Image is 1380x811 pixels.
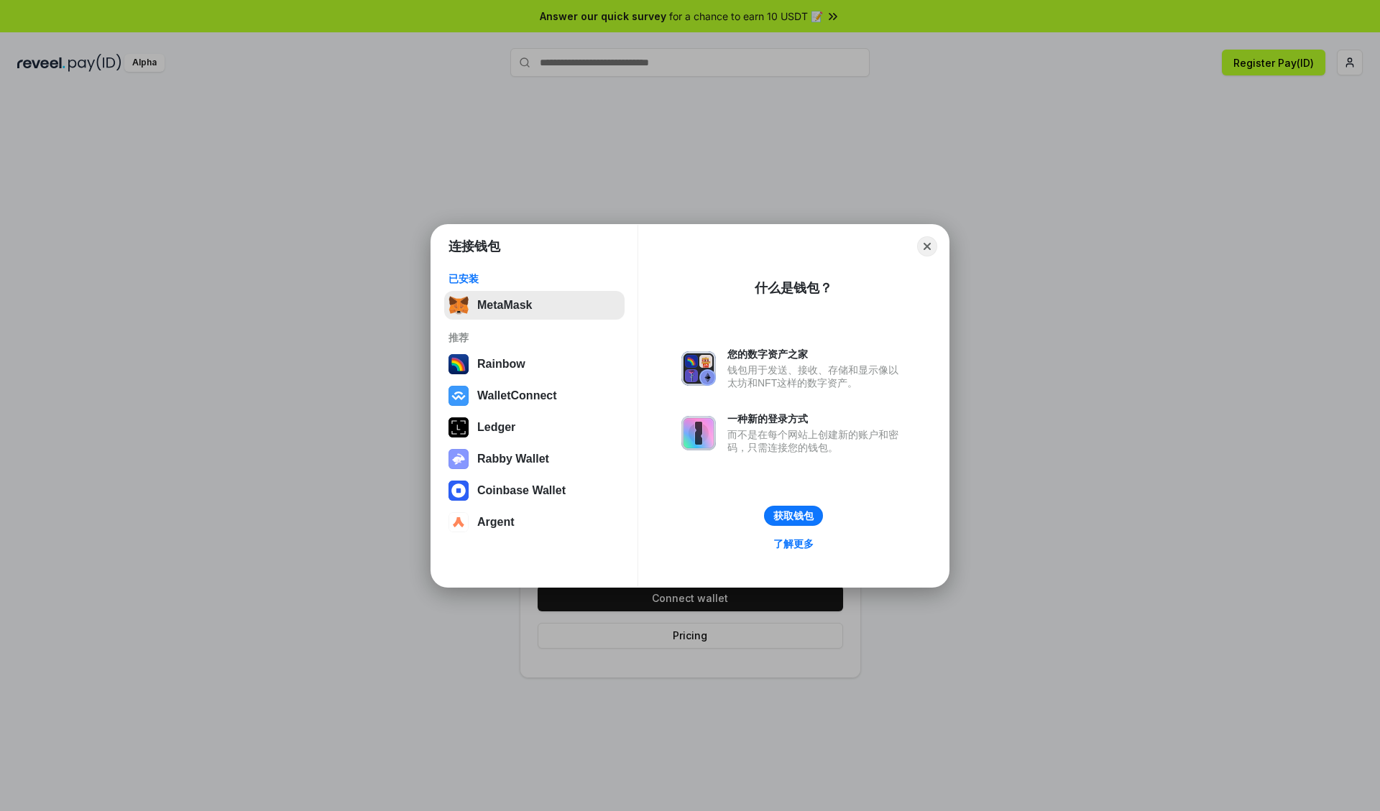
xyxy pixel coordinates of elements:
[765,534,822,553] a: 了解更多
[727,412,906,425] div: 一种新的登录方式
[477,389,557,402] div: WalletConnect
[477,421,515,434] div: Ledger
[681,416,716,450] img: svg+xml,%3Csvg%20xmlns%3D%22http%3A%2F%2Fwww.w3.org%2F2000%2Fsvg%22%20fill%3D%22none%22%20viewBox...
[727,363,906,389] div: 钱包用于发送、接收、存储和显示像以太坊和NFT这样的数字资产。
[448,417,469,437] img: svg+xml,%3Csvg%20xmlns%3D%22http%3A%2F%2Fwww.w3.org%2F2000%2Fsvg%22%20width%3D%2228%22%20height%3...
[773,537,814,550] div: 了解更多
[448,272,620,285] div: 已安装
[764,506,823,526] button: 获取钱包
[448,238,500,255] h1: 连接钱包
[681,351,716,386] img: svg+xml,%3Csvg%20xmlns%3D%22http%3A%2F%2Fwww.w3.org%2F2000%2Fsvg%22%20fill%3D%22none%22%20viewBox...
[448,331,620,344] div: 推荐
[448,512,469,532] img: svg+xml,%3Csvg%20width%3D%2228%22%20height%3D%2228%22%20viewBox%3D%220%200%2028%2028%22%20fill%3D...
[477,516,515,529] div: Argent
[477,299,532,312] div: MetaMask
[444,476,625,505] button: Coinbase Wallet
[755,279,832,297] div: 什么是钱包？
[444,413,625,442] button: Ledger
[727,348,906,361] div: 您的数字资产之家
[444,291,625,320] button: MetaMask
[448,449,469,469] img: svg+xml,%3Csvg%20xmlns%3D%22http%3A%2F%2Fwww.w3.org%2F2000%2Fsvg%22%20fill%3D%22none%22%20viewBox...
[444,350,625,379] button: Rainbow
[444,508,625,537] button: Argent
[448,386,469,406] img: svg+xml,%3Csvg%20width%3D%2228%22%20height%3D%2228%22%20viewBox%3D%220%200%2028%2028%22%20fill%3D...
[444,445,625,473] button: Rabby Wallet
[444,381,625,410] button: WalletConnect
[448,354,469,374] img: svg+xml,%3Csvg%20width%3D%22120%22%20height%3D%22120%22%20viewBox%3D%220%200%20120%20120%22%20fil...
[448,481,469,501] img: svg+xml,%3Csvg%20width%3D%2228%22%20height%3D%2228%22%20viewBox%3D%220%200%2028%2028%22%20fill%3D...
[727,428,906,454] div: 而不是在每个网站上创建新的账户和密码，只需连接您的钱包。
[773,509,814,522] div: 获取钱包
[917,236,937,256] button: Close
[448,295,469,315] img: svg+xml,%3Csvg%20fill%3D%22none%22%20height%3D%2233%22%20viewBox%3D%220%200%2035%2033%22%20width%...
[477,484,566,497] div: Coinbase Wallet
[477,453,549,465] div: Rabby Wallet
[477,358,525,371] div: Rainbow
